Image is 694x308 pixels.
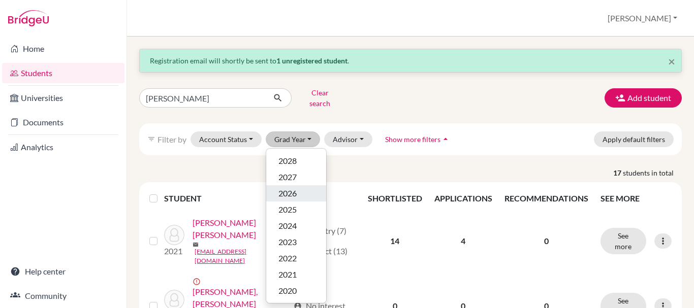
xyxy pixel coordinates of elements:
i: filter_list [147,135,155,143]
strong: 1 unregistered student [276,56,348,65]
input: Find student by name... [139,88,265,108]
td: 14 [362,211,428,271]
p: 0 [504,235,588,247]
button: Apply default filters [594,131,674,147]
span: × [668,54,675,69]
button: 2028 [266,153,326,169]
a: Help center [2,261,124,282]
button: 2027 [266,169,326,185]
span: 2027 [278,171,297,183]
a: Students [2,63,124,83]
button: 2026 [266,185,326,201]
button: 2022 [266,250,326,266]
span: error_outline [193,278,203,286]
a: [PERSON_NAME] [PERSON_NAME] [193,217,289,241]
span: 2021 [278,268,297,281]
button: 2023 [266,234,326,250]
a: Community [2,286,124,306]
button: Account Status [191,131,262,147]
a: Analytics [2,137,124,157]
button: See more [601,228,646,254]
span: 2023 [278,236,297,248]
td: 4 [428,211,498,271]
img: Aguilera Croasdaile, Fernando [164,225,184,245]
span: mail [193,242,199,248]
button: Add student [605,88,682,108]
button: 2024 [266,218,326,234]
th: STUDENT [164,186,288,211]
span: Filter by [157,134,186,144]
img: Bridge-U [8,10,49,26]
button: 2025 [266,201,326,218]
button: 2021 [266,266,326,283]
span: 2025 [278,203,297,216]
p: 2021 [164,245,184,257]
i: arrow_drop_up [440,134,451,144]
button: 2020 [266,283,326,299]
th: RECOMMENDATIONS [498,186,594,211]
button: Advisor [324,131,372,147]
a: Home [2,39,124,59]
a: Documents [2,112,124,132]
span: 2020 [278,285,297,297]
strong: 17 [613,167,623,178]
th: APPLICATIONS [428,186,498,211]
button: [PERSON_NAME] [603,9,682,28]
span: 2028 [278,155,297,167]
button: Show more filtersarrow_drop_up [376,131,459,147]
div: Grad Year [266,148,327,303]
span: 2024 [278,220,297,232]
span: Show more filters [385,135,440,144]
th: SEE MORE [594,186,678,211]
button: Grad Year [266,131,321,147]
th: SHORTLISTED [362,186,428,211]
span: 2026 [278,187,297,199]
span: students in total [623,167,682,178]
span: 2022 [278,252,297,264]
a: [EMAIL_ADDRESS][DOMAIN_NAME] [195,247,289,265]
a: Universities [2,88,124,108]
button: Clear search [292,85,348,111]
button: Close [668,55,675,67]
p: Registration email will shortly be sent to . [150,55,671,66]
